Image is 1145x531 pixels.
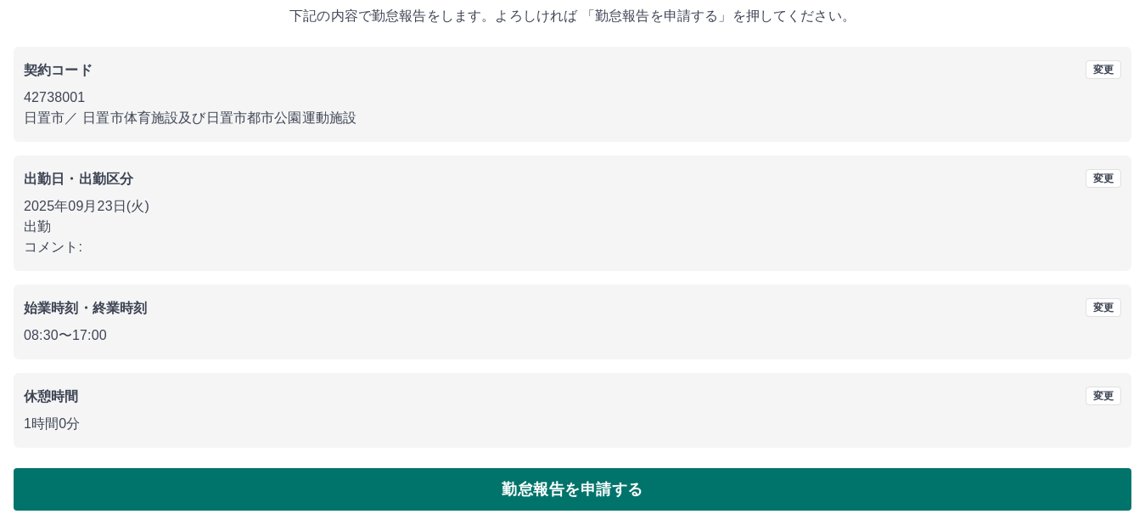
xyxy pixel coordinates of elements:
b: 契約コード [24,63,93,77]
b: 始業時刻・終業時刻 [24,301,147,315]
p: 下記の内容で勤怠報告をします。よろしければ 「勤怠報告を申請する」を押してください。 [14,6,1131,26]
p: 1時間0分 [24,414,1121,434]
button: 変更 [1086,298,1121,317]
p: コメント: [24,237,1121,257]
b: 休憩時間 [24,389,79,404]
p: 2025年09月23日(火) [24,196,1121,217]
p: 日置市 ／ 日置市体育施設及び日置市都市公園運動施設 [24,108,1121,128]
button: 変更 [1086,387,1121,405]
button: 変更 [1086,60,1121,79]
p: 出勤 [24,217,1121,237]
b: 出勤日・出勤区分 [24,172,133,186]
button: 変更 [1086,169,1121,188]
p: 42738001 [24,88,1121,108]
button: 勤怠報告を申請する [14,468,1131,511]
p: 08:30 〜 17:00 [24,325,1121,346]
